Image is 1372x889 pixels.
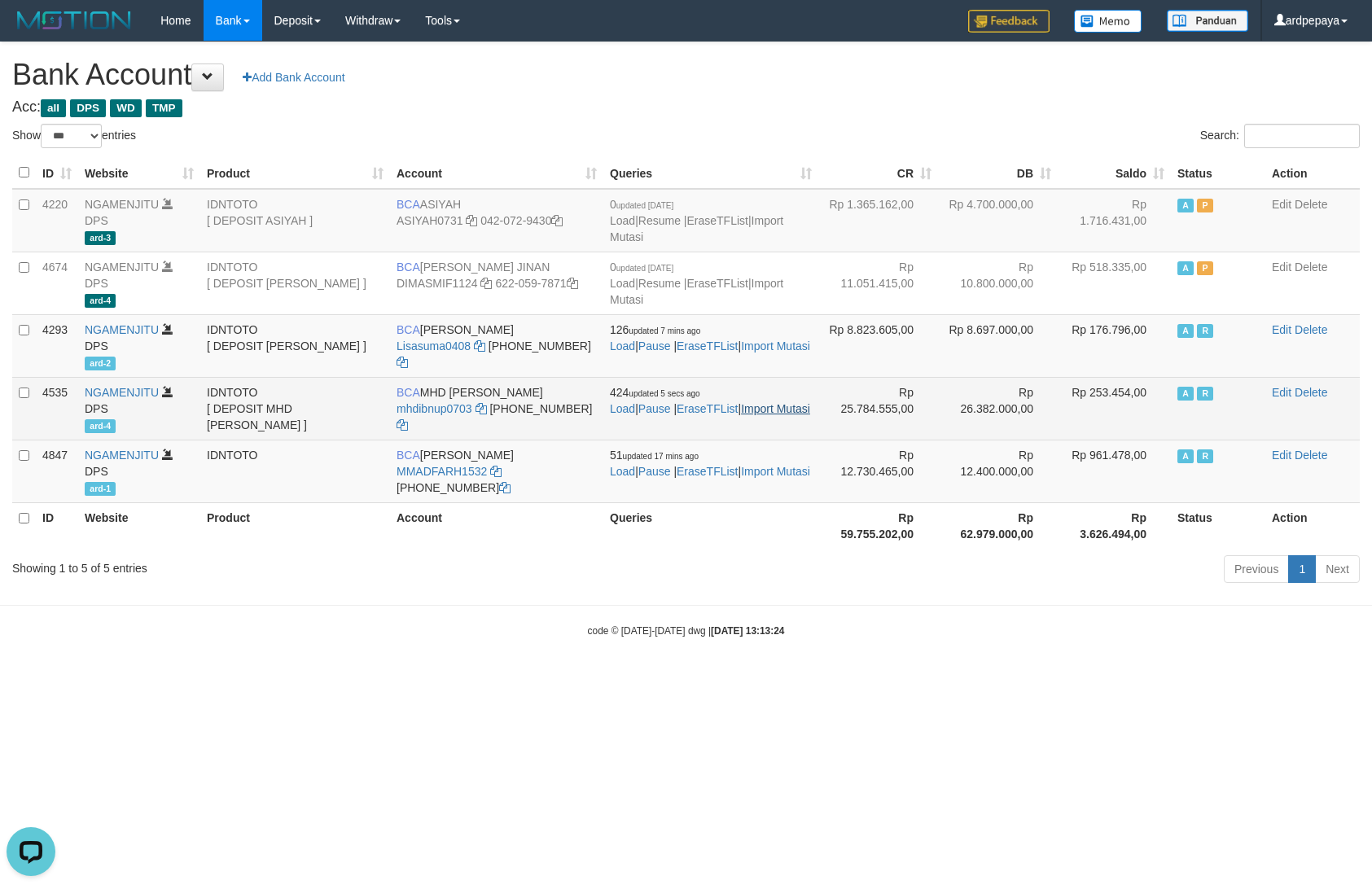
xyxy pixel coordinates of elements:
[1295,261,1327,274] a: Delete
[938,314,1058,377] td: Rp 8.697.000,00
[78,440,200,502] td: DPS
[741,339,810,353] a: Import Mutasi
[629,389,699,398] span: updated 5 secs ago
[7,7,55,55] button: Open LiveChat chat widget
[200,314,390,377] td: IDNTOTO [ DEPOSIT [PERSON_NAME] ]
[623,452,699,461] span: updated 17 mins ago
[610,261,673,274] span: 0
[78,189,200,252] td: DPS
[1074,10,1142,33] img: Button%20Memo.svg
[36,377,78,440] td: 4535
[1272,386,1291,399] a: Edit
[1058,157,1171,189] th: Saldo: activate to sort column ascending
[36,189,78,252] td: 4220
[397,198,420,211] span: BCA
[1295,449,1327,462] a: Delete
[551,214,563,227] a: Copy 0420729430 to clipboard
[610,277,635,290] a: Load
[390,440,603,502] td: [PERSON_NAME] [PHONE_NUMBER]
[85,198,159,211] a: NGAMENJITU
[610,214,635,227] a: Load
[603,502,818,549] th: Queries
[85,323,159,336] a: NGAMENJITU
[78,314,200,377] td: DPS
[1177,387,1194,401] span: Active
[12,554,559,576] div: Showing 1 to 5 of 5 entries
[638,277,681,290] a: Resume
[1272,198,1291,211] a: Edit
[610,277,783,306] a: Import Mutasi
[1197,324,1213,338] span: Running
[1295,323,1327,336] a: Delete
[610,214,783,243] a: Import Mutasi
[610,198,673,211] span: 0
[1177,449,1194,463] span: Active
[818,377,938,440] td: Rp 25.784.555,00
[1265,502,1360,549] th: Action
[78,377,200,440] td: DPS
[610,323,700,336] span: 126
[610,339,635,353] a: Load
[85,357,116,370] span: ard-2
[610,198,783,243] span: | | |
[397,449,420,462] span: BCA
[200,502,390,549] th: Product
[610,449,810,478] span: | | |
[938,440,1058,502] td: Rp 12.400.000,00
[1058,189,1171,252] td: Rp 1.716.431,00
[390,377,603,440] td: MHD [PERSON_NAME] [PHONE_NUMBER]
[1197,387,1213,401] span: Running
[616,201,673,210] span: updated [DATE]
[397,465,487,478] a: MMADFARH1532
[818,157,938,189] th: CR: activate to sort column ascending
[232,63,355,91] a: Add Bank Account
[1167,10,1248,32] img: panduan.png
[1265,157,1360,189] th: Action
[12,8,136,33] img: MOTION_logo.png
[390,502,603,549] th: Account
[490,465,502,478] a: Copy MMADFARH1532 to clipboard
[1177,261,1194,275] span: Active
[85,294,116,308] span: ard-4
[397,339,471,353] a: Lisasuma0408
[686,214,747,227] a: EraseTFList
[603,157,818,189] th: Queries: activate to sort column ascending
[677,339,738,353] a: EraseTFList
[70,99,106,117] span: DPS
[638,339,671,353] a: Pause
[686,277,747,290] a: EraseTFList
[638,465,671,478] a: Pause
[1244,124,1360,148] input: Search:
[85,482,116,496] span: ard-1
[390,252,603,314] td: [PERSON_NAME] JINAN 622-059-7871
[818,440,938,502] td: Rp 12.730.465,00
[397,418,408,431] a: Copy 6127021742 to clipboard
[85,449,159,462] a: NGAMENJITU
[85,386,159,399] a: NGAMENJITU
[588,625,785,637] small: code © [DATE]-[DATE] dwg |
[1200,124,1360,148] label: Search:
[397,386,420,399] span: BCA
[36,502,78,549] th: ID
[12,59,1360,91] h1: Bank Account
[85,261,159,274] a: NGAMENJITU
[110,99,142,117] span: WD
[677,402,738,415] a: EraseTFList
[610,323,810,353] span: | | |
[397,323,420,336] span: BCA
[499,481,511,494] a: Copy 8692565770 to clipboard
[397,214,462,227] a: ASIYAH0731
[1058,502,1171,549] th: Rp 3.626.494,00
[466,214,477,227] a: Copy ASIYAH0731 to clipboard
[200,189,390,252] td: IDNTOTO [ DEPOSIT ASIYAH ]
[1177,324,1194,338] span: Active
[818,189,938,252] td: Rp 1.365.162,00
[610,402,635,415] a: Load
[41,124,102,148] select: Showentries
[476,402,487,415] a: Copy mhdibnup0703 to clipboard
[1295,198,1327,211] a: Delete
[711,625,784,637] strong: [DATE] 13:13:24
[146,99,182,117] span: TMP
[12,124,136,148] label: Show entries
[1197,449,1213,463] span: Running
